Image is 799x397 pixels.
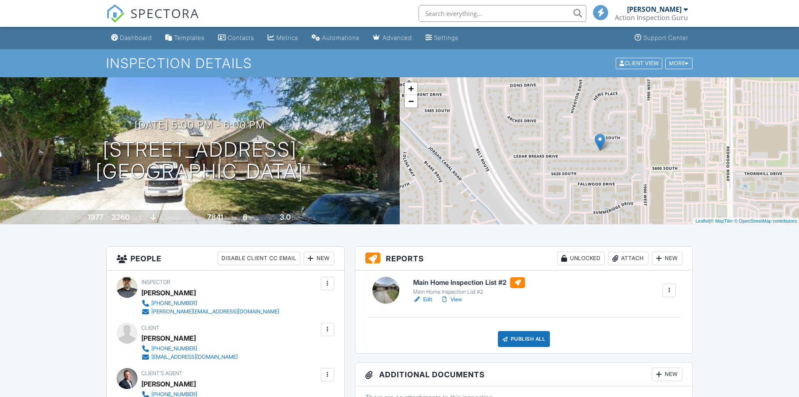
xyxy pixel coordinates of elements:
[264,30,302,46] a: Metrics
[106,11,199,29] a: SPECTORA
[652,252,682,265] div: New
[608,252,648,265] div: Attach
[413,295,432,304] a: Edit
[276,34,298,41] div: Metrics
[249,215,272,221] span: bedrooms
[88,213,104,221] div: 1977
[280,213,291,221] div: 3.0
[304,252,334,265] div: New
[422,30,462,46] a: Settings
[151,308,279,315] div: [PERSON_NAME][EMAIL_ADDRESS][DOMAIN_NAME]
[370,30,415,46] a: Advanced
[627,5,682,13] div: [PERSON_NAME]
[643,34,688,41] div: Support Center
[413,277,525,288] h6: Main Home Inspection List #2
[112,213,130,221] div: 3260
[693,218,799,225] div: |
[141,370,182,376] span: Client's Agent
[141,378,196,390] a: [PERSON_NAME]
[322,34,359,41] div: Automations
[695,218,709,223] a: Leaflet
[652,368,682,381] div: New
[96,139,304,183] h1: [STREET_ADDRESS] [GEOGRAPHIC_DATA]
[405,82,417,95] a: Zoom in
[141,332,196,344] div: [PERSON_NAME]
[434,34,458,41] div: Settings
[383,34,412,41] div: Advanced
[77,215,86,221] span: Built
[162,30,208,46] a: Templates
[215,30,258,46] a: Contacts
[413,289,525,295] div: Main Home Inspection List #2
[108,30,155,46] a: Dashboard
[631,30,692,46] a: Support Center
[207,213,223,221] div: 7841
[665,58,692,69] div: More
[557,252,605,265] div: Unlocked
[106,4,125,23] img: The Best Home Inspection Software - Spectora
[141,308,279,316] a: [PERSON_NAME][EMAIL_ADDRESS][DOMAIN_NAME]
[355,247,693,271] h3: Reports
[615,13,688,22] div: Action Inspection Guru
[243,213,247,221] div: 6
[120,34,152,41] div: Dashboard
[218,252,300,265] div: Disable Client CC Email
[131,215,143,221] span: sq. ft.
[308,30,363,46] a: Automations (Basic)
[141,279,170,285] span: Inspector
[130,4,199,22] span: SPECTORA
[224,215,235,221] span: sq.ft.
[141,325,159,331] span: Client
[440,295,462,304] a: View
[405,95,417,108] a: Zoom out
[141,344,238,353] a: [PHONE_NUMBER]
[174,34,205,41] div: Templates
[188,215,206,221] span: Lot Size
[151,300,197,307] div: [PHONE_NUMBER]
[616,58,662,69] div: Client View
[135,119,265,131] h3: [DATE] 5:00 pm - 6:00 pm
[141,287,196,299] div: [PERSON_NAME]
[413,277,525,296] a: Main Home Inspection List #2 Main Home Inspection List #2
[355,363,693,386] h3: Additional Documents
[498,331,550,347] div: Publish All
[711,218,733,223] a: © MapTiler
[141,353,238,361] a: [EMAIL_ADDRESS][DOMAIN_NAME]
[107,247,344,271] h3: People
[419,5,586,22] input: Search everything...
[615,60,664,66] a: Client View
[106,56,693,71] h1: Inspection Details
[734,218,797,223] a: © OpenStreetMap contributors
[228,34,254,41] div: Contacts
[141,299,279,308] a: [PHONE_NUMBER]
[158,215,180,221] span: basement
[151,345,197,352] div: [PHONE_NUMBER]
[292,215,316,221] span: bathrooms
[151,354,238,360] div: [EMAIL_ADDRESS][DOMAIN_NAME]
